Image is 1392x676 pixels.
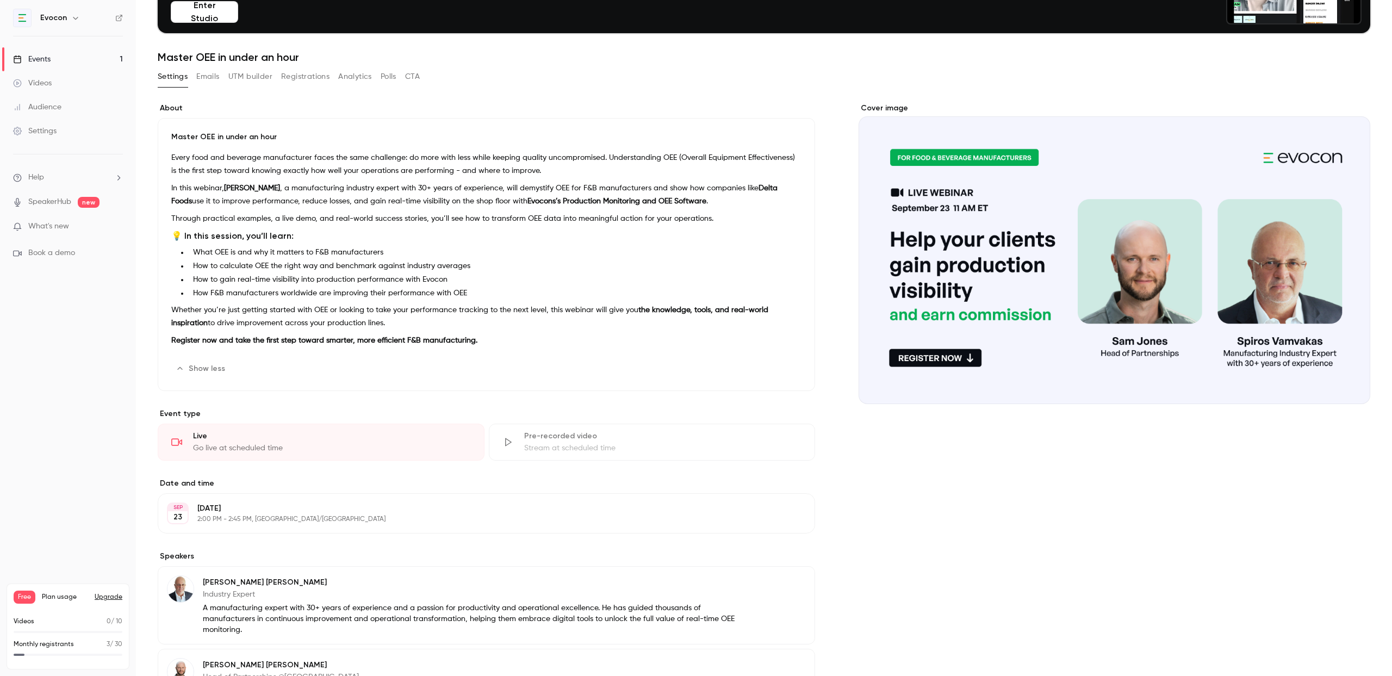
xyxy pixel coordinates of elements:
div: Go live at scheduled time [193,443,471,454]
span: 3 [107,641,110,648]
strong: Evocons’s Production Monitoring and OEE Software [527,197,706,205]
p: [DATE] [197,503,757,514]
p: / 10 [107,617,122,627]
img: Spiros Vamvakas [167,576,194,602]
p: / 30 [107,640,122,649]
h3: 💡 In this session, you’ll learn: [171,230,801,243]
strong: Register now and take the first step toward smarter, more efficient F&B manufacturing. [171,337,477,344]
h1: Master OEE in under an hour [158,51,1370,64]
div: SEP [168,504,188,511]
label: About [158,103,815,114]
li: How to gain real-time visibility into production performance with Evocon [189,274,801,286]
div: Pre-recorded video [524,431,802,442]
p: Through practical examples, a live demo, and real-world success stories, you’ll see how to transf... [171,212,801,225]
a: SpeakerHub [28,196,71,208]
button: Analytics [338,68,372,85]
div: Pre-recorded videoStream at scheduled time [489,424,816,461]
label: Date and time [158,478,815,489]
div: LiveGo live at scheduled time [158,424,484,461]
p: Event type [158,408,815,419]
button: Enter Studio [171,1,238,23]
span: new [78,197,100,208]
p: 2:00 PM - 2:45 PM, [GEOGRAPHIC_DATA]/[GEOGRAPHIC_DATA] [197,515,757,524]
p: Videos [14,617,34,627]
span: Book a demo [28,247,75,259]
p: 23 [173,512,182,523]
section: Cover image [859,103,1370,404]
span: Plan usage [42,593,88,601]
button: Polls [381,68,396,85]
p: Industry Expert [203,589,744,600]
p: [PERSON_NAME] [PERSON_NAME] [203,660,359,671]
button: Upgrade [95,593,122,601]
div: Audience [13,102,61,113]
button: Settings [158,68,188,85]
span: Free [14,591,35,604]
button: Emails [196,68,219,85]
p: A manufacturing expert with 30+ years of experience and a passion for productivity and operationa... [203,603,744,635]
div: Stream at scheduled time [524,443,802,454]
img: Evocon [14,9,31,27]
p: Monthly registrants [14,640,74,649]
span: What's new [28,221,69,232]
span: Help [28,172,44,183]
p: Master OEE in under an hour [171,132,801,142]
li: How F&B manufacturers worldwide are improving their performance with OEE [189,288,801,299]
button: Registrations [281,68,330,85]
p: In this webinar, , a manufacturing industry expert with 30+ years of experience, will demystify O... [171,182,801,208]
button: UTM builder [228,68,272,85]
button: CTA [405,68,420,85]
p: [PERSON_NAME] [PERSON_NAME] [203,577,744,588]
span: 0 [107,618,111,625]
div: Videos [13,78,52,89]
h6: Evocon [40,13,67,23]
p: Every food and beverage manufacturer faces the same challenge: do more with less while keeping qu... [171,151,801,177]
div: Live [193,431,471,442]
li: How to calculate OEE the right way and benchmark against industry averages [189,261,801,272]
li: What OEE is and why it matters to F&B manufacturers [189,247,801,258]
p: Whether you’re just getting started with OEE or looking to take your performance tracking to the ... [171,303,801,330]
label: Speakers [158,551,815,562]
li: help-dropdown-opener [13,172,123,183]
label: Cover image [859,103,1370,114]
div: Settings [13,126,57,137]
div: Spiros Vamvakas[PERSON_NAME] [PERSON_NAME]Industry ExpertA manufacturing expert with 30+ years of... [158,566,815,644]
button: Show less [171,360,232,377]
strong: [PERSON_NAME] [224,184,280,192]
div: Events [13,54,51,65]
